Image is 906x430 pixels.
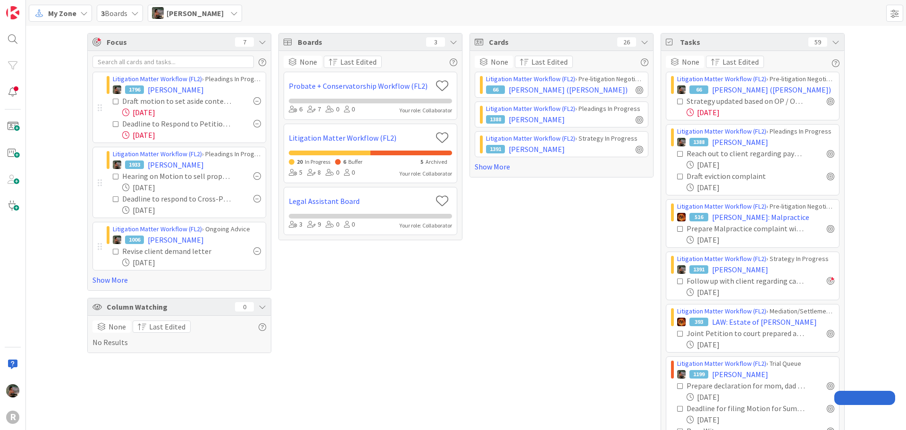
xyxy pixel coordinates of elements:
[107,36,227,48] span: Focus
[122,118,233,129] div: Deadline to Respond to Petitioner's Response: 8/25
[689,85,708,94] div: 66
[109,321,126,332] span: None
[107,301,230,312] span: Column Watching
[687,414,834,425] div: [DATE]
[722,56,759,67] span: Last Edited
[326,168,339,178] div: 0
[515,56,573,68] button: Last Edited
[677,202,766,211] a: Litigation Matter Workflow (FL2)
[307,168,321,178] div: 8
[682,56,699,67] span: None
[687,182,834,193] div: [DATE]
[689,370,708,379] div: 1199
[113,75,202,83] a: Litigation Matter Workflow (FL2)
[122,95,233,107] div: Draft motion to set aside contempt
[235,302,254,312] div: 0
[167,8,224,19] span: [PERSON_NAME]
[324,56,382,68] button: Last Edited
[326,104,339,115] div: 0
[491,56,508,67] span: None
[706,56,764,68] button: Last Edited
[307,219,321,230] div: 9
[113,85,121,94] img: MW
[677,254,766,263] a: Litigation Matter Workflow (FL2)
[148,84,204,95] span: [PERSON_NAME]
[486,85,505,94] div: 66
[687,339,834,350] div: [DATE]
[677,138,686,146] img: MW
[92,56,254,68] input: Search all cards and tasks...
[712,84,831,95] span: [PERSON_NAME] ([PERSON_NAME])
[152,7,164,19] img: MW
[125,85,144,94] div: 1796
[687,223,806,234] div: Prepare Malpractice complaint with shell from paralegal.
[677,370,686,379] img: MW
[113,74,261,84] div: › Pleadings In Progress
[400,221,452,230] div: Your role: Collaborator
[687,287,834,298] div: [DATE]
[687,234,834,245] div: [DATE]
[235,37,254,47] div: 7
[289,195,432,207] a: Legal Assistant Board
[808,37,827,47] div: 59
[101,8,127,19] span: Boards
[687,95,806,107] div: Strategy updated based on OP / OC Response + Checklist Items Created as needed
[687,170,792,182] div: Draft eviction complaint
[689,265,708,274] div: 1391
[113,236,121,244] img: MW
[677,213,686,221] img: TR
[677,126,834,136] div: › Pleadings In Progress
[687,391,834,403] div: [DATE]
[617,37,636,47] div: 26
[289,80,432,92] a: Probate + Conservatorship Workflow (FL2)
[6,6,19,19] img: Visit kanbanzone.com
[509,143,565,155] span: [PERSON_NAME]
[300,56,317,67] span: None
[113,224,261,234] div: › Ongoing Advice
[677,306,834,316] div: › Mediation/Settlement in Progress
[289,219,302,230] div: 3
[677,74,834,84] div: › Pre-litigation Negotiation
[340,56,377,67] span: Last Edited
[509,114,565,125] span: [PERSON_NAME]
[122,182,261,193] div: [DATE]
[677,75,766,83] a: Litigation Matter Workflow (FL2)
[92,274,266,286] a: Show More
[486,134,575,143] a: Litigation Matter Workflow (FL2)
[680,36,804,48] span: Tasks
[426,37,445,47] div: 3
[113,149,261,159] div: › Pleadings In Progress
[6,411,19,424] div: R
[125,160,144,169] div: 1933
[486,104,643,114] div: › Pleadings In Progress
[689,318,708,326] div: 393
[122,170,233,182] div: Hearing on Motion to sell property: [DATE]9am
[677,202,834,211] div: › Pre-litigation Negotiation
[531,56,568,67] span: Last Edited
[677,359,834,369] div: › Trial Queue
[486,145,505,153] div: 1391
[400,106,452,115] div: Your role: Collaborator
[148,234,204,245] span: [PERSON_NAME]
[712,316,817,328] span: LAW: Estate of [PERSON_NAME]
[133,320,191,333] button: Last Edited
[101,8,105,18] b: 3
[348,158,362,165] span: Buffer
[125,236,144,244] div: 1006
[113,160,121,169] img: MW
[344,168,355,178] div: 0
[489,36,612,48] span: Cards
[6,384,19,397] img: MW
[677,265,686,274] img: MW
[486,74,643,84] div: › Pre-litigation Negotiation
[677,254,834,264] div: › Strategy In Progress
[289,104,302,115] div: 6
[344,219,355,230] div: 0
[400,169,452,178] div: Your role: Collaborator
[486,75,575,83] a: Litigation Matter Workflow (FL2)
[426,158,447,165] span: Archived
[677,127,766,135] a: Litigation Matter Workflow (FL2)
[122,129,261,141] div: [DATE]
[687,159,834,170] div: [DATE]
[149,321,185,332] span: Last Edited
